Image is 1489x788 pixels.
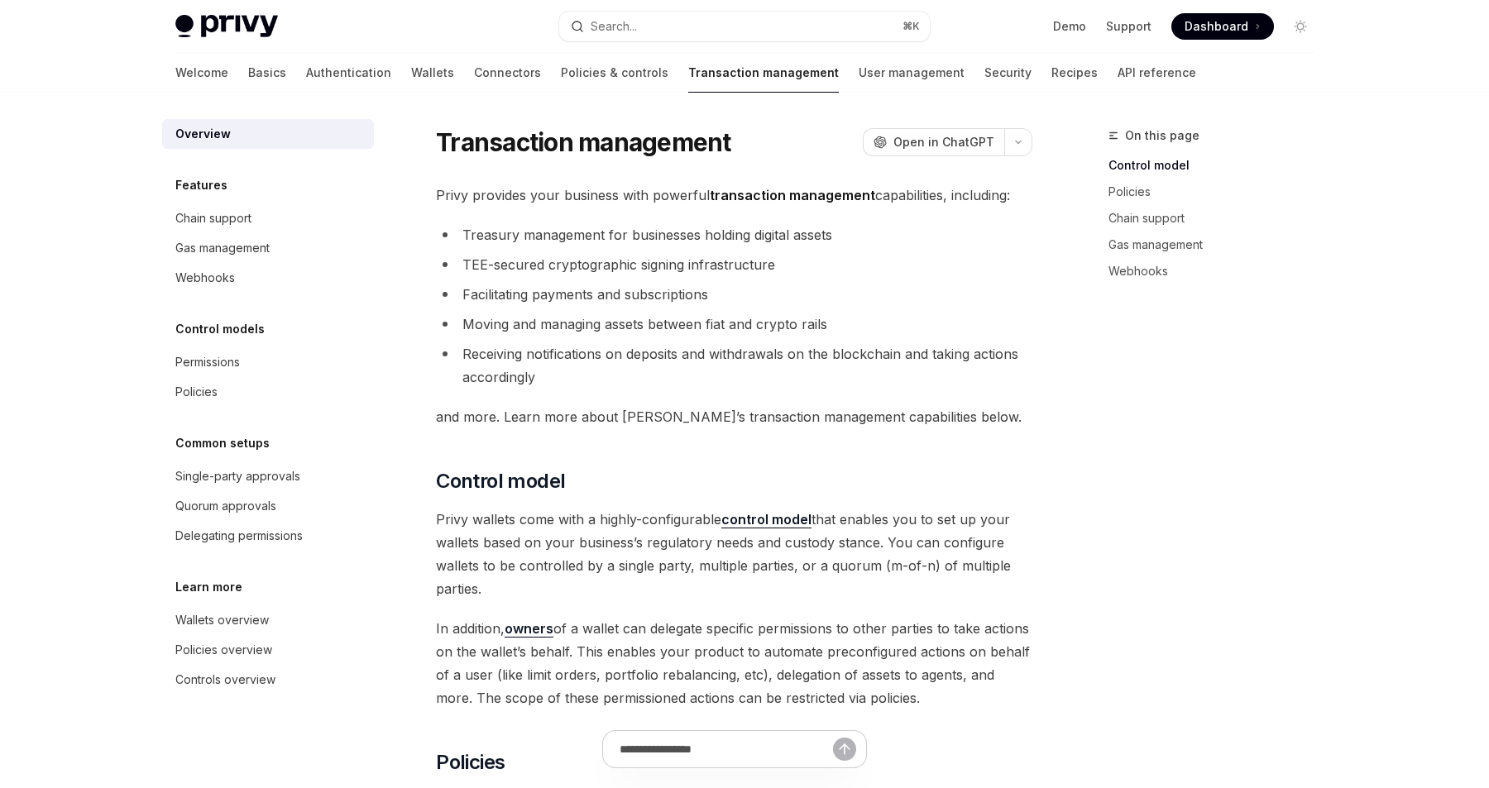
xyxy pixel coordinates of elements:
button: Send message [833,738,856,761]
a: Chain support [1108,205,1327,232]
span: Privy provides your business with powerful capabilities, including: [436,184,1032,207]
button: Search...⌘K [559,12,930,41]
a: API reference [1118,53,1196,93]
div: Delegating permissions [175,526,303,546]
a: Webhooks [1108,258,1327,284]
span: ⌘ K [902,20,920,33]
input: Ask a question... [620,731,833,767]
span: In addition, of a wallet can delegate specific permissions to other parties to take actions on th... [436,617,1032,709]
a: Security [984,53,1032,93]
div: Gas management [175,238,270,258]
h5: Features [175,175,227,195]
a: Dashboard [1171,13,1274,40]
li: TEE-secured cryptographic signing infrastructure [436,253,1032,276]
a: Policies [162,377,374,407]
span: Control model [436,468,565,494]
h5: Common setups [175,433,270,453]
div: Controls overview [175,670,275,690]
a: Control model [1108,152,1327,179]
h1: Transaction management [436,127,731,157]
div: Policies [175,382,218,402]
a: Chain support [162,203,374,233]
a: Welcome [175,53,228,93]
a: owners [505,620,553,638]
button: Toggle dark mode [1287,13,1314,40]
a: Single-party approvals [162,461,374,491]
a: Policies overview [162,635,374,665]
div: Permissions [175,352,240,372]
a: Basics [248,53,286,93]
a: Permissions [162,347,374,377]
a: Gas management [1108,232,1327,258]
a: User management [859,53,965,93]
a: Demo [1053,18,1086,35]
li: Facilitating payments and subscriptions [436,283,1032,306]
span: Open in ChatGPT [893,134,994,150]
div: Policies overview [175,640,272,660]
div: Overview [175,124,231,144]
a: control model [721,511,812,528]
span: and more. Learn more about [PERSON_NAME]’s transaction management capabilities below. [436,405,1032,428]
img: light logo [175,15,278,38]
a: Policies [1108,179,1327,205]
a: Overview [162,119,374,149]
div: Webhooks [175,268,235,288]
div: Quorum approvals [175,496,276,516]
a: Recipes [1051,53,1098,93]
li: Treasury management for businesses holding digital assets [436,223,1032,246]
strong: transaction management [710,187,875,203]
a: Delegating permissions [162,521,374,551]
div: Chain support [175,208,251,228]
strong: control model [721,511,812,528]
a: Support [1106,18,1151,35]
a: Wallets [411,53,454,93]
a: Transaction management [688,53,839,93]
span: Privy wallets come with a highly-configurable that enables you to set up your wallets based on yo... [436,508,1032,600]
a: Quorum approvals [162,491,374,521]
span: On this page [1125,126,1199,146]
h5: Learn more [175,577,242,597]
li: Moving and managing assets between fiat and crypto rails [436,313,1032,336]
a: Gas management [162,233,374,263]
a: Connectors [474,53,541,93]
span: Dashboard [1185,18,1248,35]
a: Wallets overview [162,605,374,635]
a: Controls overview [162,665,374,695]
a: Authentication [306,53,391,93]
h5: Control models [175,319,265,339]
li: Receiving notifications on deposits and withdrawals on the blockchain and taking actions accordingly [436,342,1032,389]
a: Policies & controls [561,53,668,93]
div: Search... [591,17,637,36]
button: Open in ChatGPT [863,128,1004,156]
a: Webhooks [162,263,374,293]
div: Single-party approvals [175,466,300,486]
div: Wallets overview [175,610,269,630]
